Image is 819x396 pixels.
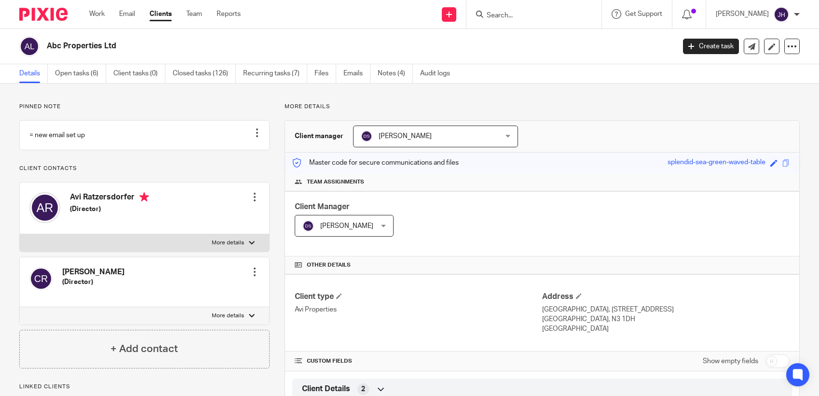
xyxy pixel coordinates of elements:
span: [PERSON_NAME] [320,223,373,229]
span: 2 [361,384,365,394]
h3: Client manager [295,131,343,141]
a: Files [314,64,336,83]
h5: (Director) [62,277,124,287]
i: Primary [139,192,149,202]
h4: [PERSON_NAME] [62,267,124,277]
p: Avi Properties [295,305,542,314]
p: [GEOGRAPHIC_DATA], N3 1DH [542,314,790,324]
h4: + Add contact [110,341,178,356]
img: svg%3E [19,36,40,57]
a: Details [19,64,48,83]
a: Closed tasks (126) [173,64,236,83]
h5: (Director) [70,204,149,214]
a: Open tasks (6) [55,64,106,83]
span: Client Details [302,384,350,394]
h2: Abc Properties Ltd [47,41,544,51]
img: Pixie [19,8,68,21]
p: Client contacts [19,165,270,172]
span: Other details [307,261,351,269]
a: Team [186,9,202,19]
a: Reports [217,9,241,19]
p: More details [212,239,244,247]
a: Client tasks (0) [113,64,165,83]
p: [GEOGRAPHIC_DATA], [STREET_ADDRESS] [542,305,790,314]
input: Search [486,12,573,20]
p: More details [212,312,244,320]
a: Recurring tasks (7) [243,64,307,83]
a: Work [89,9,105,19]
span: Team assignments [307,178,364,186]
span: [PERSON_NAME] [379,133,432,140]
p: More details [285,103,800,111]
a: Email [119,9,135,19]
a: Audit logs [420,64,457,83]
img: svg%3E [29,192,60,223]
h4: Client type [295,292,542,302]
a: Notes (4) [378,64,413,83]
span: Client Manager [295,203,350,211]
h4: Avi Ratzersdorfer [70,192,149,204]
p: [PERSON_NAME] [716,9,769,19]
h4: CUSTOM FIELDS [295,357,542,365]
p: Master code for secure communications and files [292,158,459,168]
p: [GEOGRAPHIC_DATA] [542,324,790,334]
span: Get Support [625,11,662,17]
h4: Address [542,292,790,302]
label: Show empty fields [703,356,758,366]
a: Clients [150,9,172,19]
div: splendid-sea-green-waved-table [668,157,765,169]
p: Pinned note [19,103,270,111]
img: svg%3E [361,130,372,142]
a: Create task [683,39,739,54]
img: svg%3E [302,220,314,232]
img: svg%3E [29,267,53,290]
a: Emails [343,64,370,83]
p: Linked clients [19,383,270,391]
img: svg%3E [774,7,789,22]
